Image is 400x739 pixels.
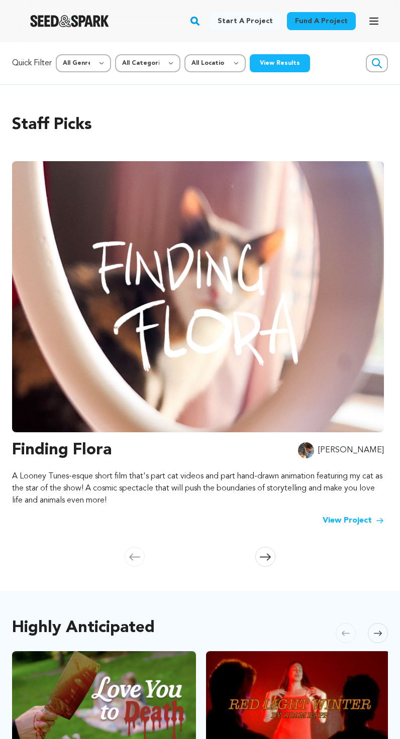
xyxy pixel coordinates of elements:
[323,515,384,527] a: View Project
[298,442,314,458] img: e6948424967afddf.jpg
[250,54,310,72] button: View Results
[12,161,384,432] img: Finding Flora image
[210,12,281,30] a: Start a project
[30,15,109,27] img: Seed&Spark Logo Dark Mode
[12,621,155,635] h2: Highly Anticipated
[12,57,52,69] p: Quick Filter
[12,470,384,507] p: A Looney Tunes-esque short film that's part cat videos and part hand-drawn animation featuring my...
[287,12,356,30] a: Fund a project
[30,15,109,27] a: Seed&Spark Homepage
[318,444,384,456] p: [PERSON_NAME]
[12,438,112,462] h3: Finding Flora
[12,113,388,137] h2: Staff Picks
